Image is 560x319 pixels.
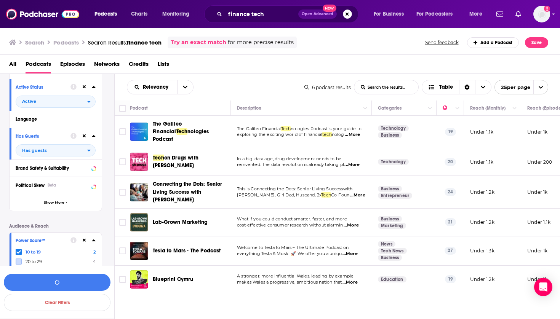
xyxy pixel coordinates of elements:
[237,104,261,113] div: Description
[237,273,354,279] span: A stronger, more influential Wales, leading by example
[53,39,79,46] h3: Podcasts
[162,9,189,19] span: Monitoring
[470,104,506,113] div: Reach (Monthly)
[512,8,524,21] a: Show notifications dropdown
[16,96,96,108] h2: filter dropdown
[93,249,96,255] span: 2
[119,219,126,226] span: Toggle select row
[342,279,358,286] span: ...More
[470,189,494,195] p: Under 1.2k
[130,242,148,260] img: Tesla to Mars - The Podcast
[533,6,550,22] img: User Profile
[60,58,85,73] a: Episodes
[361,104,370,113] button: Column Actions
[26,249,41,255] span: 10 to 19
[153,276,194,283] a: Blueprint Cymru
[510,104,519,113] button: Column Actions
[237,192,321,198] span: [PERSON_NAME], Girl Dad, Husband, 2x
[26,58,51,73] span: Podcasts
[378,125,409,131] a: Technology
[119,276,126,283] span: Toggle select row
[16,82,70,92] button: Active Status
[88,39,162,46] a: Search Results:finance tech
[119,247,126,254] span: Toggle select row
[26,259,42,264] span: 20 to 29
[129,58,149,73] a: Credits
[332,132,344,137] span: nolog
[4,294,110,311] button: Clear Filters
[378,223,406,229] a: Marketing
[281,126,291,131] span: Tech
[525,37,548,48] button: Save
[119,158,126,165] span: Toggle select row
[9,58,16,73] a: All
[378,104,402,113] div: Categories
[533,6,550,22] button: Show profile menu
[378,255,402,261] a: Business
[153,120,228,143] a: The Galileo FinancialTechnologies Podcast
[331,192,349,198] span: Co-Foun
[304,85,351,90] div: 6 podcast results
[445,275,456,283] p: 19
[495,81,530,93] span: 25 per page
[237,126,281,131] span: The Galileo Financial
[344,162,360,168] span: ...More
[16,166,89,171] div: Brand Safety & Suitability
[127,80,194,94] h2: Choose List sort
[16,180,96,190] button: Political SkewBeta
[131,9,147,19] span: Charts
[323,5,336,12] span: New
[426,104,435,113] button: Column Actions
[153,219,208,226] a: Lab-Grown Marketing
[22,99,36,104] span: Active
[153,181,222,203] span: Connecting the Dots: Senior Living Success with [PERSON_NAME]
[93,259,96,264] span: 4
[130,123,148,141] img: The Galileo Financial Technologies Podcast
[237,251,342,256] span: everything Tesla & Musk! 🚀 We offer you a uniqu
[16,183,45,188] span: Political Skew
[228,38,294,47] span: for more precise results
[16,144,96,156] h2: filter dropdown
[153,121,182,135] span: The Galileo Financial
[534,278,552,296] div: Open Intercom Messenger
[411,8,464,20] button: open menu
[153,154,228,169] a: Techon Drugs with [PERSON_NAME]
[130,213,148,231] img: Lab-Grown Marketing
[322,132,332,137] span: tech
[158,58,169,73] span: Lists
[237,222,343,228] span: cost-effective consumer research without alarmin
[130,270,148,289] img: Blueprint Cymru
[423,39,461,46] button: Send feedback
[378,241,395,247] a: News
[470,219,494,225] p: Under 1.2k
[445,128,456,136] p: 19
[544,6,550,12] svg: Add a profile image
[16,236,70,245] button: Power Score™
[94,9,117,19] span: Podcasts
[416,9,453,19] span: For Podcasters
[9,223,102,229] p: Audience & Reach
[6,7,79,21] img: Podchaser - Follow, Share and Rate Podcasts
[298,10,337,19] button: Open AdvancedNew
[153,155,198,169] span: on Drugs with [PERSON_NAME]
[153,276,194,282] span: Blueprint Cymru
[527,129,547,135] p: Under 1k
[527,219,550,225] p: Under 1.1k
[470,159,493,165] p: Under 1.1k
[378,193,412,199] a: Entrepreneur
[527,247,547,254] p: Under 1k
[422,80,491,94] button: Choose View
[130,183,148,201] img: Connecting the Dots: Senior Living Success with Matt Reiners
[291,126,362,131] span: nologies Podcast is your guide to
[16,116,91,122] div: Language
[130,153,148,171] img: Tech on Drugs with Shai Shen-Orr
[494,80,548,94] button: open menu
[470,129,493,135] p: Under 1.1k
[119,128,126,135] span: Toggle select row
